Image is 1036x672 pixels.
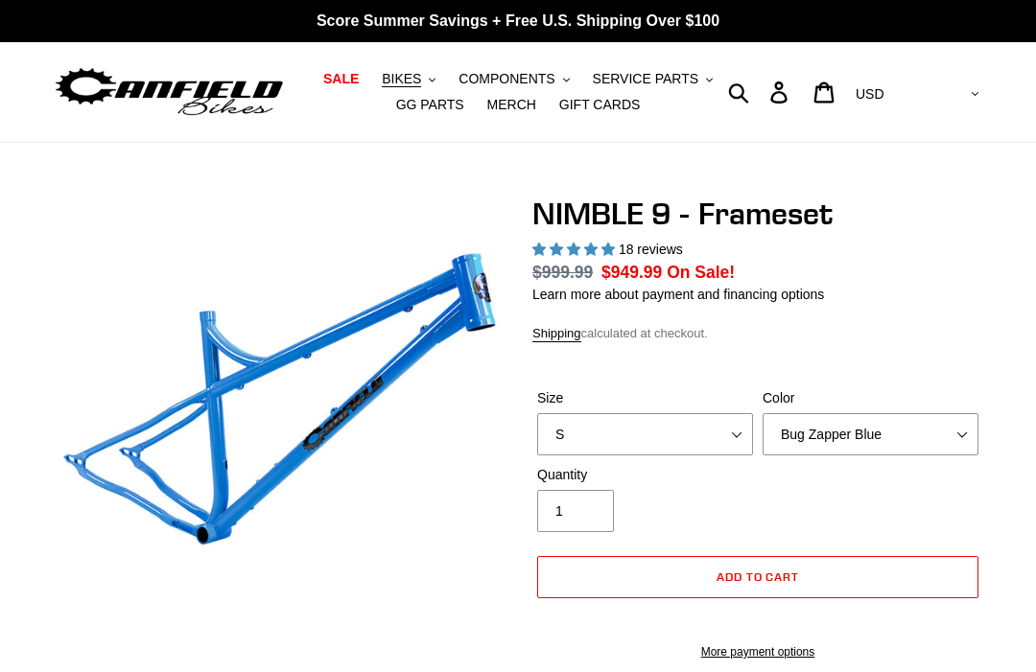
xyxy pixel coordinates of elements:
[601,263,662,282] span: $949.99
[382,71,421,87] span: BIKES
[537,643,978,660] a: More payment options
[449,66,578,92] button: COMPONENTS
[487,97,536,113] span: MERCH
[532,287,824,302] a: Learn more about payment and financing options
[387,92,474,118] a: GG PARTS
[532,196,983,232] h1: NIMBLE 9 - Frameset
[559,97,641,113] span: GIFT CARDS
[717,569,800,584] span: Add to cart
[537,388,753,408] label: Size
[532,263,593,282] s: $999.99
[53,63,286,122] img: Canfield Bikes
[667,260,735,285] span: On Sale!
[763,388,978,408] label: Color
[537,465,753,485] label: Quantity
[619,242,683,257] span: 18 reviews
[532,324,983,343] div: calculated at checkout.
[532,242,619,257] span: 4.89 stars
[532,326,581,342] a: Shipping
[593,71,698,87] span: SERVICE PARTS
[372,66,445,92] button: BIKES
[537,556,978,598] button: Add to cart
[583,66,722,92] button: SERVICE PARTS
[550,92,650,118] a: GIFT CARDS
[314,66,368,92] a: SALE
[396,97,464,113] span: GG PARTS
[478,92,546,118] a: MERCH
[323,71,359,87] span: SALE
[459,71,554,87] span: COMPONENTS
